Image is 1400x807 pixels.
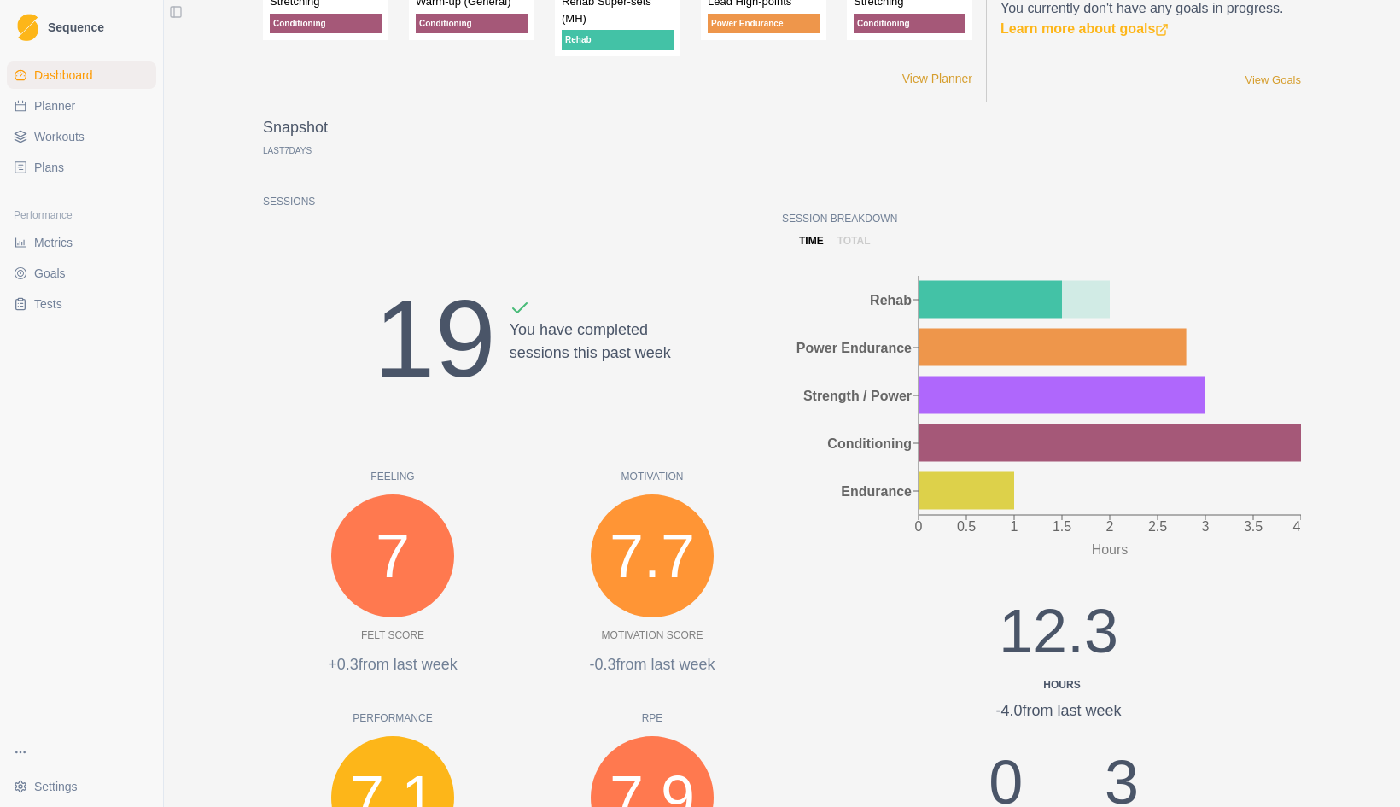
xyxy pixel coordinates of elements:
[562,30,674,50] p: Rehab
[263,711,522,726] p: Performance
[510,298,671,421] div: You have completed sessions this past week
[782,211,1301,226] p: Session Breakdown
[263,194,782,209] p: Sessions
[34,97,75,114] span: Planner
[7,260,156,287] a: Goals
[522,653,782,676] p: -0.3 from last week
[796,341,912,355] tspan: Power Endurance
[374,257,495,421] div: 19
[522,711,782,726] p: RPE
[522,469,782,484] p: Motivation
[827,436,912,451] tspan: Conditioning
[7,61,156,89] a: Dashboard
[1202,519,1210,534] tspan: 3
[7,7,156,48] a: LogoSequence
[949,677,1175,693] div: Hours
[1011,519,1018,534] tspan: 1
[7,229,156,256] a: Metrics
[284,146,289,155] span: 7
[841,484,912,499] tspan: Endurance
[602,628,703,643] p: Motivation Score
[1092,542,1129,557] tspan: Hours
[270,14,382,33] p: Conditioning
[957,519,976,534] tspan: 0.5
[7,202,156,229] div: Performance
[7,92,156,120] a: Planner
[1053,519,1071,534] tspan: 1.5
[416,14,528,33] p: Conditioning
[34,295,62,313] span: Tests
[799,233,824,249] p: time
[942,699,1175,722] div: -4.0 from last week
[263,146,312,155] p: Last Days
[34,265,66,282] span: Goals
[942,585,1175,693] div: 12.3
[915,519,923,534] tspan: 0
[870,293,912,307] tspan: Rehab
[34,159,64,176] span: Plans
[854,14,965,33] p: Conditioning
[376,510,410,602] span: 7
[263,469,522,484] p: Feeling
[1245,72,1301,89] a: View Goals
[1106,519,1114,534] tspan: 2
[837,233,871,249] p: total
[7,290,156,318] a: Tests
[1244,519,1263,534] tspan: 3.5
[361,628,424,643] p: Felt Score
[1000,21,1169,36] a: Learn more about goals
[610,510,695,602] span: 7.7
[1293,519,1301,534] tspan: 4
[7,773,156,800] button: Settings
[803,389,912,403] tspan: Strength / Power
[34,128,85,145] span: Workouts
[7,123,156,150] a: Workouts
[263,653,522,676] p: +0.3 from last week
[708,14,820,33] p: Power Endurance
[263,116,328,139] p: Snapshot
[902,70,972,88] a: View Planner
[7,154,156,181] a: Plans
[1148,519,1167,534] tspan: 2.5
[17,14,38,42] img: Logo
[34,234,73,251] span: Metrics
[34,67,93,84] span: Dashboard
[48,21,104,33] span: Sequence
